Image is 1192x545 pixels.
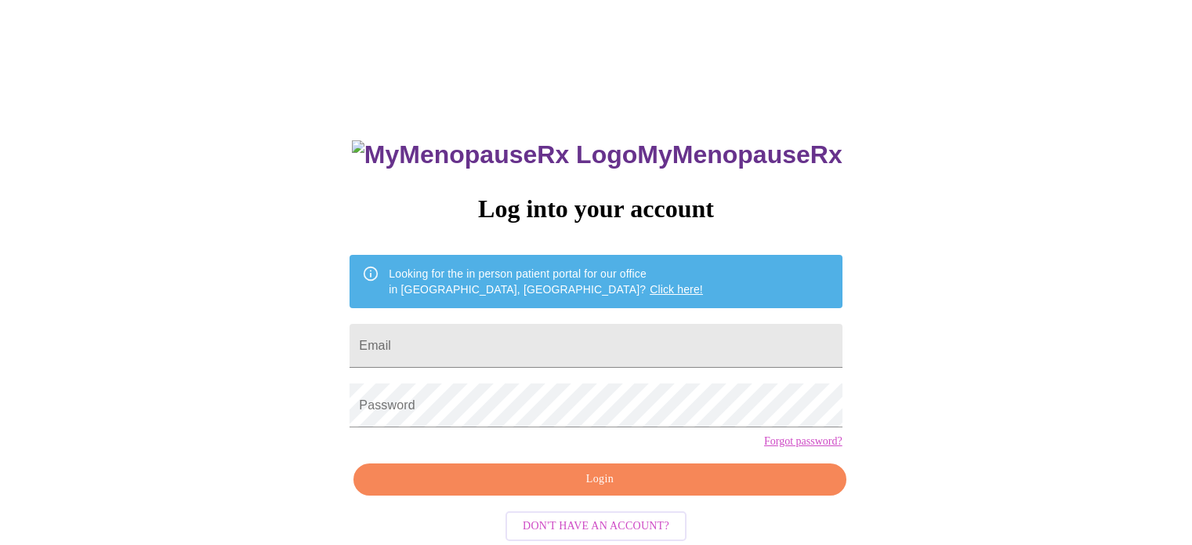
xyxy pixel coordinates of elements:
div: Looking for the in person patient portal for our office in [GEOGRAPHIC_DATA], [GEOGRAPHIC_DATA]? [389,260,703,303]
h3: MyMenopauseRx [352,140,842,169]
button: Login [353,463,846,496]
img: MyMenopauseRx Logo [352,140,637,169]
button: Don't have an account? [505,511,687,542]
span: Don't have an account? [523,517,669,536]
span: Login [371,470,828,489]
a: Click here! [650,283,703,296]
a: Forgot password? [764,435,842,448]
a: Don't have an account? [502,518,690,531]
h3: Log into your account [350,194,842,223]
